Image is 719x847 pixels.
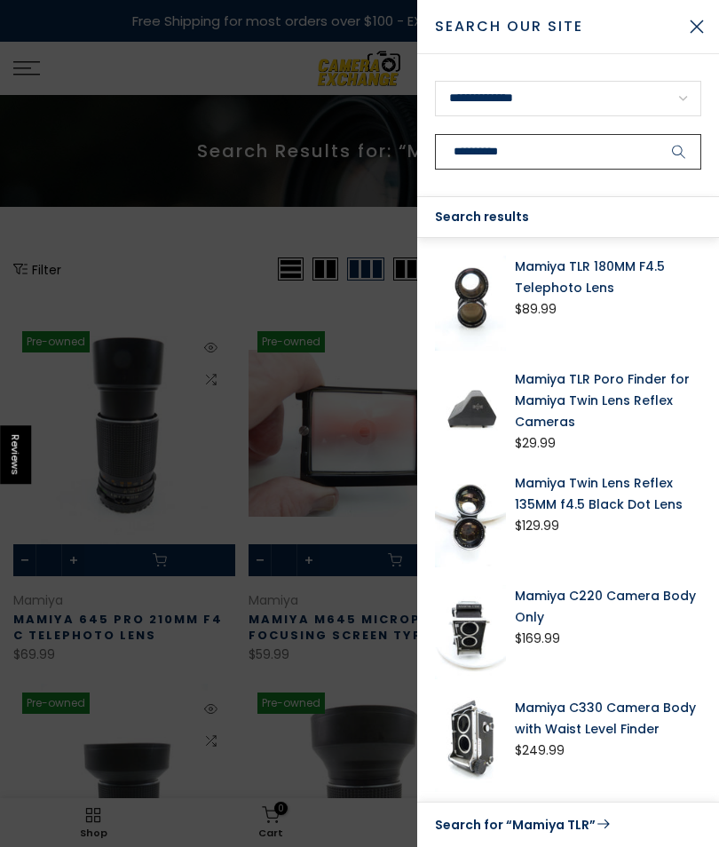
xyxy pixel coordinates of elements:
[515,368,701,432] a: Mamiya TLR Poro Finder for Mamiya Twin Lens Reflex Cameras
[675,4,719,49] button: Close Search
[515,628,560,650] div: $169.99
[515,472,701,515] a: Mamiya Twin Lens Reflex 135MM f4.5 Black Dot Lens
[435,585,506,680] img: Mamiya C220 Camera Body Only Medium Format Equipment - Medium Format Cameras - Medium Format TLR ...
[515,740,565,762] div: $249.99
[515,697,701,740] a: Mamiya C330 Camera Body with Waist Level Finder
[435,368,506,455] img: Mamiya TLR Poro Finder for Mamiya Twin Lens Reflex Cameras Medium Format Equipment - Medium Forma...
[515,585,701,628] a: Mamiya C220 Camera Body Only
[435,697,506,792] img: Mamiya C330 Camera Body with Waist Level Finder Medium Format Equipment - Medium Format Cameras -...
[417,197,719,238] div: Search results
[515,298,557,321] div: $89.99
[435,813,701,836] a: Search for “Mamiya TLR”
[515,432,556,455] div: $29.99
[435,256,506,351] img: Mamiya TLR 180MM F4.5 Telephoto Lens Medium Format Equipment - Medium Format Lenses - Mamiya TLR ...
[515,515,559,537] div: $129.99
[435,16,675,37] span: Search Our Site
[515,256,701,298] a: Mamiya TLR 180MM F4.5 Telephoto Lens
[435,472,506,567] img: Mamiya Twin Lens Reflex 135MM f4.5 Black Dot Lens Medium Format Equipment - Medium Format Lenses ...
